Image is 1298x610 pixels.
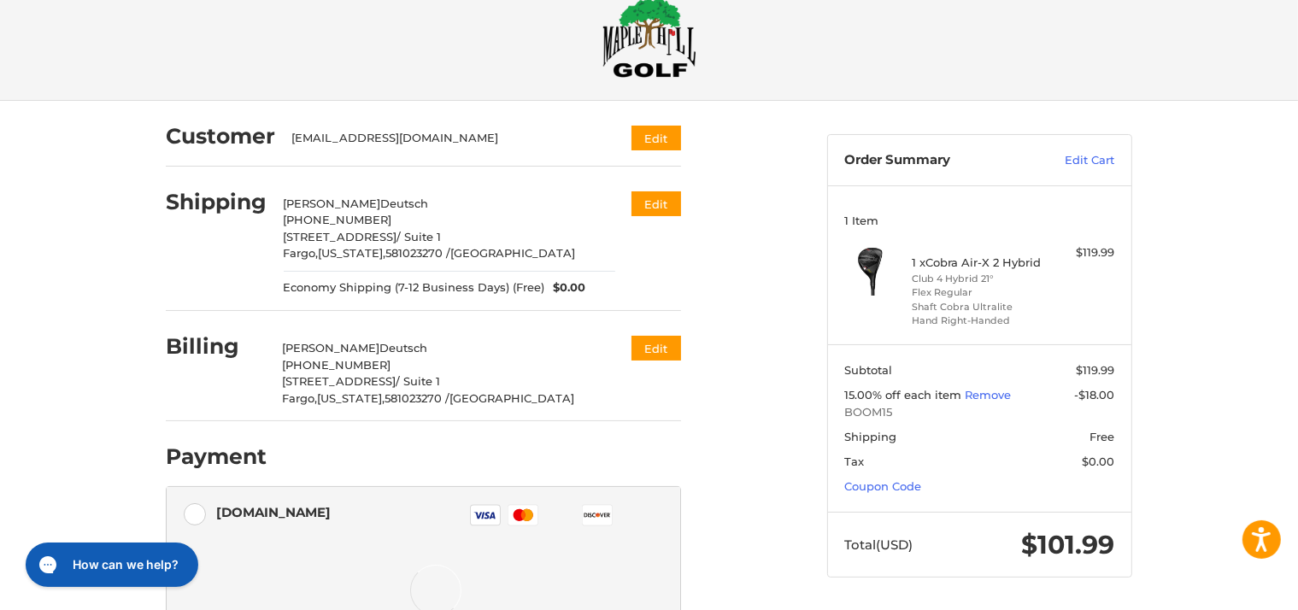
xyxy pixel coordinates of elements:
[913,272,1043,286] li: Club 4 Hybrid 21°
[1075,388,1115,402] span: -$18.00
[966,388,1012,402] a: Remove
[284,230,397,243] span: [STREET_ADDRESS]
[450,391,575,405] span: [GEOGRAPHIC_DATA]
[1077,363,1115,377] span: $119.99
[283,358,391,372] span: [PHONE_NUMBER]
[451,246,576,260] span: [GEOGRAPHIC_DATA]
[397,230,442,243] span: / Suite 1
[318,391,385,405] span: [US_STATE],
[631,126,681,150] button: Edit
[913,255,1043,269] h4: 1 x Cobra Air-X 2 Hybrid
[166,443,267,470] h2: Payment
[913,285,1043,300] li: Flex Regular
[284,246,319,260] span: Fargo,
[845,214,1115,227] h3: 1 Item
[381,196,429,210] span: Deutsch
[845,404,1115,421] span: BOOM15
[283,341,380,355] span: [PERSON_NAME]
[386,246,451,260] span: 581023270 /
[1083,455,1115,468] span: $0.00
[385,391,450,405] span: 581023270 /
[845,430,897,443] span: Shipping
[396,374,441,388] span: / Suite 1
[845,363,893,377] span: Subtotal
[166,333,266,360] h2: Billing
[292,130,599,147] div: [EMAIL_ADDRESS][DOMAIN_NAME]
[284,279,545,296] span: Economy Shipping (7-12 Business Days) (Free)
[17,537,203,593] iframe: Gorgias live chat messenger
[166,123,275,150] h2: Customer
[380,341,428,355] span: Deutsch
[319,246,386,260] span: [US_STATE],
[1048,244,1115,261] div: $119.99
[845,388,966,402] span: 15.00% off each item
[845,152,1029,169] h3: Order Summary
[631,336,681,361] button: Edit
[845,537,913,553] span: Total (USD)
[845,479,922,493] a: Coupon Code
[913,300,1043,314] li: Shaft Cobra Ultralite
[284,213,392,226] span: [PHONE_NUMBER]
[283,374,396,388] span: [STREET_ADDRESS]
[545,279,586,296] span: $0.00
[631,191,681,216] button: Edit
[217,498,332,526] div: [DOMAIN_NAME]
[283,391,318,405] span: Fargo,
[1090,430,1115,443] span: Free
[1029,152,1115,169] a: Edit Cart
[845,455,865,468] span: Tax
[166,189,267,215] h2: Shipping
[284,196,381,210] span: [PERSON_NAME]
[913,314,1043,328] li: Hand Right-Handed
